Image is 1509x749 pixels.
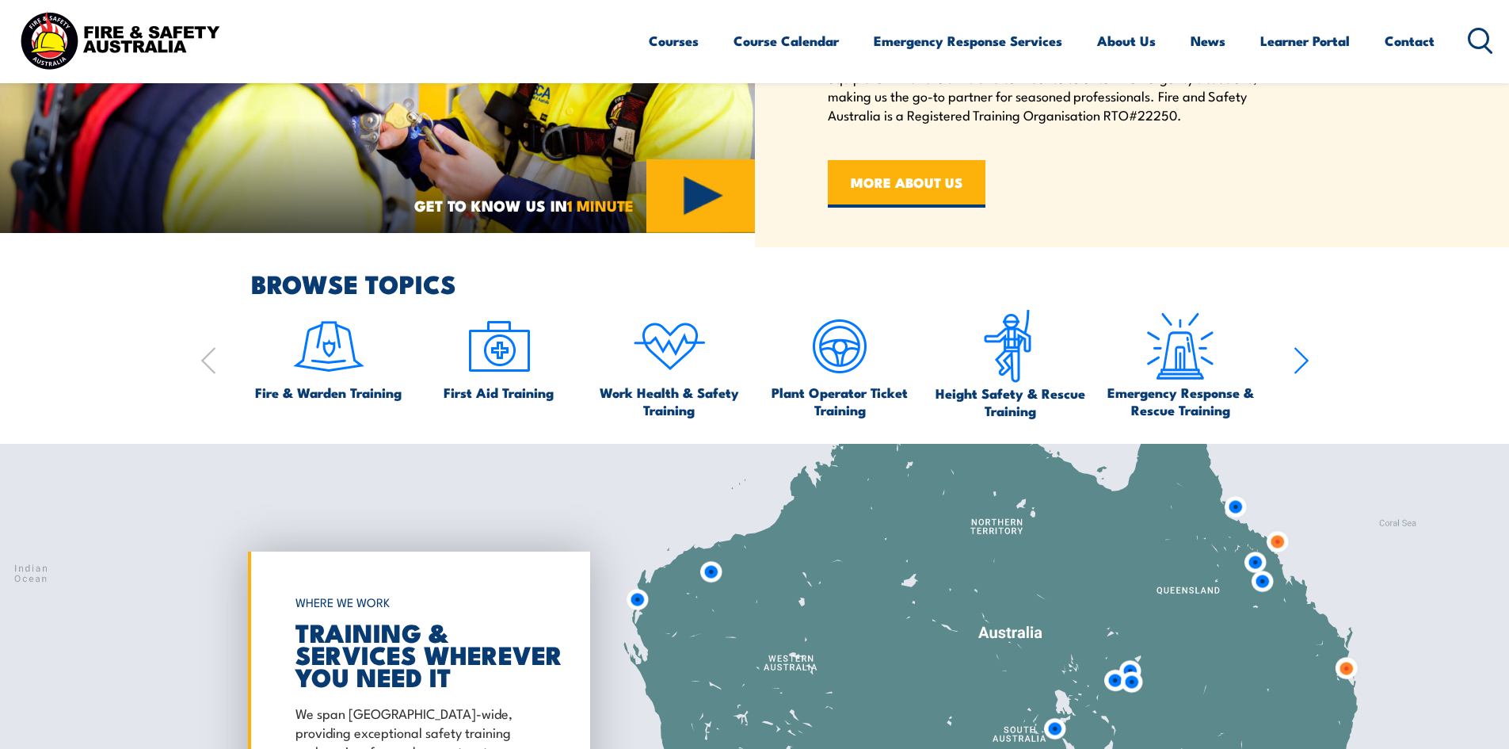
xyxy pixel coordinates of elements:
a: Height Safety & Rescue Training [932,309,1088,419]
h2: TRAINING & SERVICES WHEREVER YOU NEED IT [295,621,535,687]
span: First Aid Training [444,384,554,401]
a: Course Calendar [734,20,839,62]
strong: 1 MINUTE [567,193,634,216]
img: Emergency Response Icon [1143,309,1217,384]
a: Fire & Warden Training [255,309,402,401]
span: Work Health & Safety Training [592,384,747,418]
a: Contact [1385,20,1435,62]
a: Work Health & Safety Training [592,309,747,418]
span: Height Safety & Rescue Training [932,384,1088,419]
a: Plant Operator Ticket Training [762,309,917,418]
span: GET TO KNOW US IN [414,198,634,212]
a: First Aid Training [444,309,554,401]
a: Emergency Response & Rescue Training [1103,309,1258,418]
img: icon-1 [292,309,366,384]
h6: WHERE WE WORK [295,588,535,617]
span: Fire & Warden Training [255,384,402,401]
a: Emergency Response Services [874,20,1062,62]
span: Emergency Response & Rescue Training [1103,384,1258,418]
span: Plant Operator Ticket Training [762,384,917,418]
a: MORE ABOUT US [828,160,985,208]
a: Learner Portal [1260,20,1350,62]
a: Courses [649,20,699,62]
img: icon-4 [632,309,707,384]
a: News [1191,20,1225,62]
a: About Us [1097,20,1156,62]
h2: BROWSE TOPICS [251,272,1309,294]
img: icon-2 [462,309,536,384]
img: icon-6 [973,309,1047,384]
img: icon-5 [802,309,877,384]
